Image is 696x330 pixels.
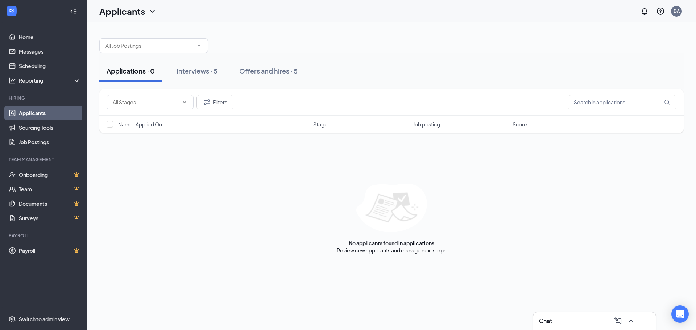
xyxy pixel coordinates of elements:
[413,121,440,128] span: Job posting
[313,121,328,128] span: Stage
[640,317,649,325] svg: Minimize
[9,233,79,239] div: Payroll
[70,8,77,15] svg: Collapse
[99,5,145,17] h1: Applicants
[19,167,81,182] a: OnboardingCrown
[625,315,637,327] button: ChevronUp
[614,317,622,325] svg: ComposeMessage
[9,156,79,163] div: Team Management
[107,66,155,75] div: Applications · 0
[664,99,670,105] svg: MagnifyingGlass
[196,43,202,49] svg: ChevronDown
[539,317,552,325] h3: Chat
[105,42,193,50] input: All Job Postings
[19,120,81,135] a: Sourcing Tools
[19,196,81,211] a: DocumentsCrown
[349,239,434,247] div: No applicants found in applications
[356,184,427,232] img: empty-state
[19,182,81,196] a: TeamCrown
[19,211,81,225] a: SurveysCrown
[612,315,624,327] button: ComposeMessage
[671,305,689,323] div: Open Intercom Messenger
[182,99,187,105] svg: ChevronDown
[19,77,81,84] div: Reporting
[203,98,211,106] svg: Filter
[9,95,79,101] div: Hiring
[239,66,298,75] div: Offers and hires · 5
[513,121,527,128] span: Score
[19,30,81,44] a: Home
[113,98,179,106] input: All Stages
[118,121,162,128] span: Name · Applied On
[19,135,81,149] a: Job Postings
[656,7,665,16] svg: QuestionInfo
[19,59,81,73] a: Scheduling
[640,7,649,16] svg: Notifications
[9,77,16,84] svg: Analysis
[19,316,70,323] div: Switch to admin view
[627,317,635,325] svg: ChevronUp
[148,7,157,16] svg: ChevronDown
[674,8,680,14] div: DA
[8,7,15,14] svg: WorkstreamLogo
[638,315,650,327] button: Minimize
[196,95,233,109] button: Filter Filters
[568,95,676,109] input: Search in applications
[19,106,81,120] a: Applicants
[19,243,81,258] a: PayrollCrown
[337,247,446,254] div: Review new applicants and manage next steps
[9,316,16,323] svg: Settings
[19,44,81,59] a: Messages
[177,66,217,75] div: Interviews · 5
